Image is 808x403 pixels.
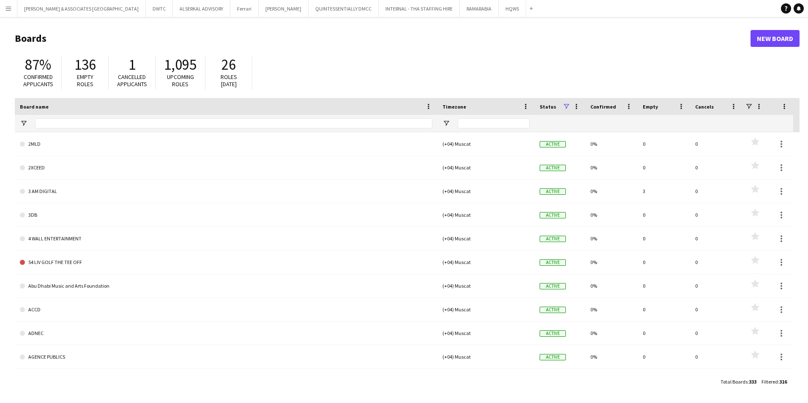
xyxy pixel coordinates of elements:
span: Active [540,283,566,289]
div: (+04) Muscat [437,251,535,274]
span: Confirmed [590,103,616,110]
span: Active [540,165,566,171]
div: 0% [585,369,638,392]
a: AGENCE PUBLICS [20,345,432,369]
span: 136 [74,55,96,74]
span: Empty [643,103,658,110]
div: 0% [585,132,638,155]
span: 1,095 [164,55,197,74]
span: Upcoming roles [167,73,194,88]
span: Active [540,354,566,360]
button: HQWS [499,0,526,17]
span: Active [540,212,566,218]
input: Board name Filter Input [35,118,432,128]
div: 0% [585,203,638,226]
a: 2MLD [20,132,432,156]
div: (+04) Muscat [437,369,535,392]
div: 0 [690,369,742,392]
div: 0 [690,227,742,250]
span: Status [540,103,556,110]
span: 316 [779,378,787,385]
div: 0 [690,321,742,345]
button: ALSERKAL ADVISORY [173,0,230,17]
a: New Board [751,30,800,47]
div: 0 [638,203,690,226]
span: Timezone [442,103,466,110]
div: (+04) Muscat [437,274,535,297]
div: (+04) Muscat [437,345,535,368]
span: Active [540,188,566,195]
div: 0% [585,227,638,250]
div: 0 [690,345,742,368]
div: 0 [690,203,742,226]
div: (+04) Muscat [437,180,535,203]
div: 0 [638,132,690,155]
div: 0 [690,251,742,274]
span: 26 [221,55,236,74]
a: 3DB [20,203,432,227]
div: 0% [585,180,638,203]
span: Cancelled applicants [117,73,147,88]
div: (+04) Muscat [437,156,535,179]
span: Active [540,236,566,242]
span: Roles [DATE] [221,73,237,88]
a: AKANA COLLECTIVE [20,369,432,392]
a: Abu Dhabi Music and Arts Foundation [20,274,432,298]
span: Confirmed applicants [23,73,53,88]
a: ACCD [20,298,432,321]
span: 1 [128,55,136,74]
div: 0 [638,345,690,368]
div: 0 [638,227,690,250]
div: 0 [638,298,690,321]
h1: Boards [15,32,751,45]
a: 4 WALL ENTERTAINMENT [20,227,432,251]
span: Active [540,141,566,147]
div: (+04) Muscat [437,227,535,250]
div: 0 [690,274,742,297]
button: QUINTESSENTIALLY DMCC [308,0,379,17]
div: 0% [585,345,638,368]
button: Ferrari [230,0,259,17]
button: Open Filter Menu [20,120,27,127]
div: 0 [690,298,742,321]
div: : [721,373,756,390]
span: Cancels [695,103,714,110]
span: Total Boards [721,378,748,385]
div: 0% [585,274,638,297]
span: Active [540,307,566,313]
div: 0% [585,298,638,321]
span: Filtered [762,378,778,385]
span: 87% [25,55,51,74]
span: Active [540,259,566,266]
div: (+04) Muscat [437,321,535,345]
div: 0 [690,180,742,203]
div: 0 [638,251,690,274]
div: 0 [638,369,690,392]
div: 3 [638,180,690,203]
span: 333 [749,378,756,385]
button: INTERNAL - THA STAFFING HIRE [379,0,460,17]
div: 0 [638,321,690,345]
span: Active [540,330,566,337]
button: RAMARABIA [460,0,499,17]
div: 0% [585,156,638,179]
div: (+04) Muscat [437,298,535,321]
button: [PERSON_NAME] & ASSOCIATES [GEOGRAPHIC_DATA] [17,0,146,17]
div: 0 [690,132,742,155]
div: (+04) Muscat [437,132,535,155]
div: 0% [585,251,638,274]
span: Empty roles [77,73,93,88]
a: ADNEC [20,321,432,345]
div: 0% [585,321,638,345]
div: 0 [638,156,690,179]
span: Board name [20,103,49,110]
input: Timezone Filter Input [458,118,530,128]
div: (+04) Muscat [437,203,535,226]
div: 0 [690,156,742,179]
a: 2XCEED [20,156,432,180]
button: [PERSON_NAME] [259,0,308,17]
div: 0 [638,274,690,297]
button: DWTC [146,0,173,17]
div: : [762,373,787,390]
button: Open Filter Menu [442,120,450,127]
